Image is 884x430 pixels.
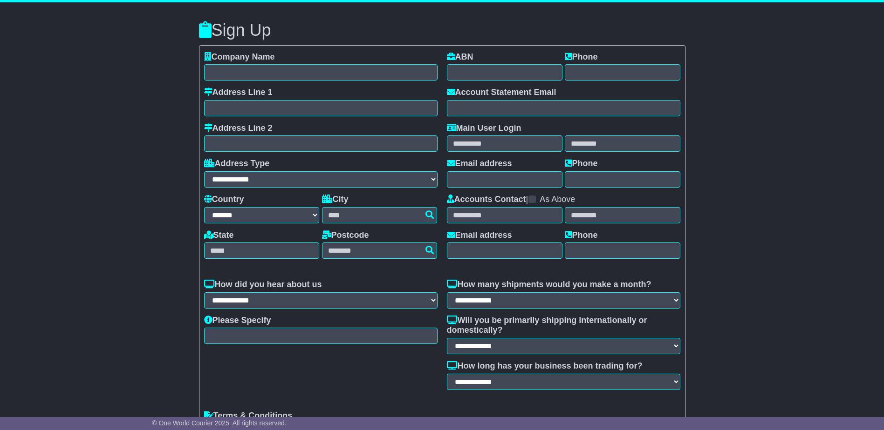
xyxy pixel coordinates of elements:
[204,123,273,134] label: Address Line 2
[565,230,598,241] label: Phone
[152,419,287,427] span: © One World Courier 2025. All rights reserved.
[322,195,349,205] label: City
[447,123,521,134] label: Main User Login
[447,316,680,336] label: Will you be primarily shipping internationally or domestically?
[447,280,651,290] label: How many shipments would you make a month?
[540,195,575,205] label: As Above
[447,159,512,169] label: Email address
[447,195,680,207] div: |
[447,87,556,98] label: Account Statement Email
[204,230,234,241] label: State
[447,361,643,371] label: How long has your business been trading for?
[204,195,244,205] label: Country
[204,87,273,98] label: Address Line 1
[447,230,512,241] label: Email address
[204,159,270,169] label: Address Type
[204,411,293,421] label: Terms & Conditions
[204,316,271,326] label: Please Specify
[199,21,685,40] h3: Sign Up
[322,230,369,241] label: Postcode
[565,52,598,62] label: Phone
[447,52,473,62] label: ABN
[204,52,275,62] label: Company Name
[565,159,598,169] label: Phone
[204,280,322,290] label: How did you hear about us
[447,195,526,205] label: Accounts Contact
